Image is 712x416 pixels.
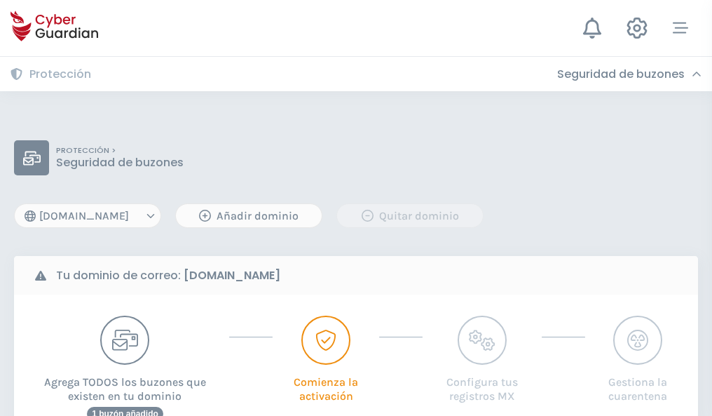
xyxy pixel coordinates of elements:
[348,208,472,224] div: Quitar dominio
[557,67,701,81] div: Seguridad de buzones
[29,67,91,81] h3: Protección
[56,267,280,284] b: Tu dominio de correo:
[437,316,527,403] button: Configura tus registros MX
[437,365,527,403] p: Configura tus registros MX
[35,365,215,403] p: Agrega TODOS los buzones que existen en tu dominio
[287,365,365,403] p: Comienza la activación
[557,67,685,81] h3: Seguridad de buzones
[287,316,365,403] button: Comienza la activación
[599,365,677,403] p: Gestiona la cuarentena
[184,267,280,283] strong: [DOMAIN_NAME]
[336,203,484,228] button: Quitar dominio
[599,316,677,403] button: Gestiona la cuarentena
[186,208,311,224] div: Añadir dominio
[56,146,184,156] p: PROTECCIÓN >
[56,156,184,170] p: Seguridad de buzones
[175,203,322,228] button: Añadir dominio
